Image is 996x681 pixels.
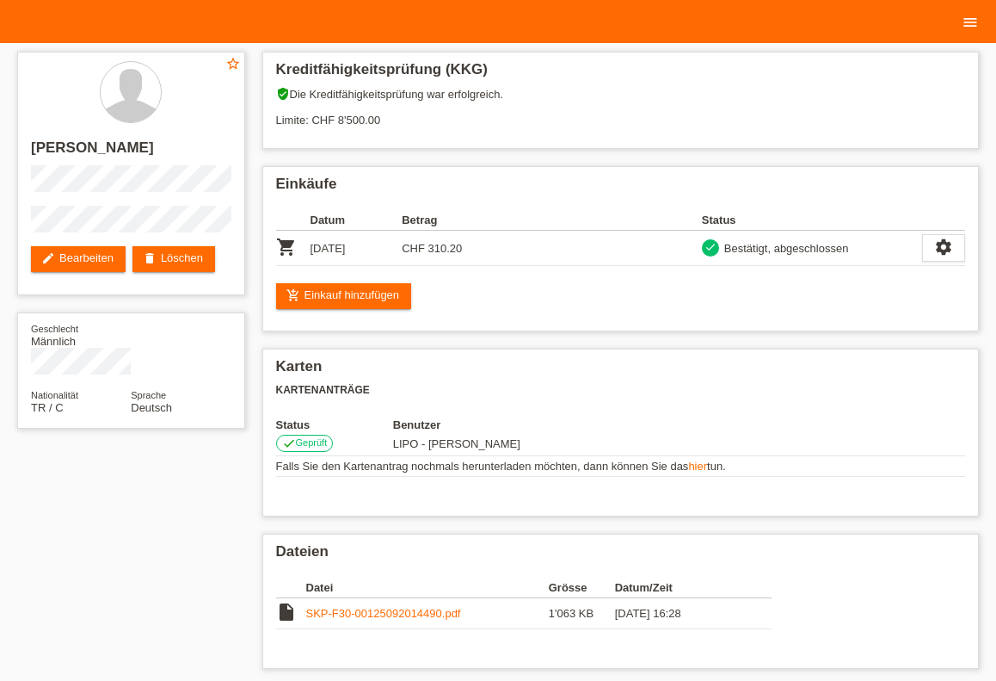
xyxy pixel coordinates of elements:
[393,437,520,450] span: 20.09.2025
[276,418,393,431] th: Status
[131,401,172,414] span: Deutsch
[306,607,461,620] a: SKP-F30-00125092014490.pdf
[549,578,615,598] th: Grösse
[276,61,966,87] h2: Kreditfähigkeitsprüfung (KKG)
[31,322,131,348] div: Männlich
[132,246,215,272] a: deleteLöschen
[549,598,615,629] td: 1'063 KB
[276,176,966,201] h2: Einkäufe
[31,401,64,414] span: Türkei / C / 10.08.1986
[276,283,412,309] a: add_shopping_cartEinkauf hinzufügen
[225,56,241,74] a: star_border
[704,241,716,253] i: check
[131,390,166,400] span: Sprache
[934,238,953,257] i: settings
[615,598,747,629] td: [DATE] 16:28
[402,210,494,231] th: Betrag
[393,418,669,431] th: Benutzer
[702,210,922,231] th: Status
[296,437,328,448] span: Geprüft
[276,543,966,569] h2: Dateien
[276,358,966,384] h2: Karten
[310,210,403,231] th: Datum
[688,460,707,473] a: hier
[276,384,966,397] h3: Kartenanträge
[276,237,297,257] i: POSP00027820
[402,231,494,266] td: CHF 310.20
[286,288,300,302] i: add_shopping_cart
[31,246,126,272] a: editBearbeiten
[276,456,966,477] td: Falls Sie den Kartenantrag nochmals herunterladen möchten, dann können Sie das tun.
[276,87,290,101] i: verified_user
[306,578,549,598] th: Datei
[719,239,849,257] div: Bestätigt, abgeschlossen
[962,14,979,31] i: menu
[31,390,78,400] span: Nationalität
[31,324,78,334] span: Geschlecht
[276,602,297,622] i: insert_drive_file
[615,578,747,598] th: Datum/Zeit
[282,436,296,450] i: check
[953,16,987,27] a: menu
[225,56,241,71] i: star_border
[31,139,231,165] h2: [PERSON_NAME]
[310,231,403,266] td: [DATE]
[41,251,55,265] i: edit
[143,251,157,265] i: delete
[276,87,966,139] div: Die Kreditfähigkeitsprüfung war erfolgreich. Limite: CHF 8'500.00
